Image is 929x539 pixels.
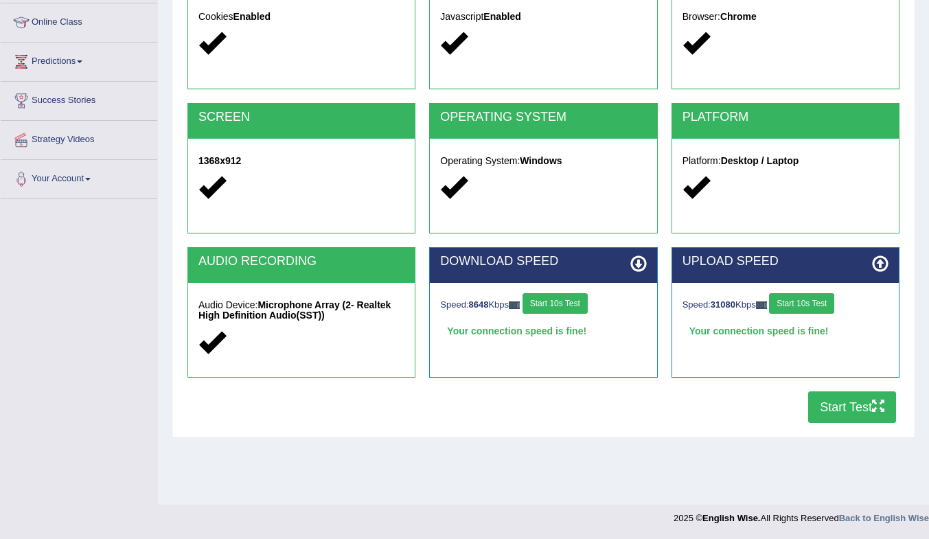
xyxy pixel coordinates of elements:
[756,301,767,309] img: ajax-loader-fb-connection.gif
[1,121,157,155] a: Strategy Videos
[233,11,271,22] strong: Enabled
[683,321,888,341] div: Your connection speed is fine!
[839,513,929,523] a: Back to English Wise
[683,293,888,317] div: Speed: Kbps
[683,12,888,22] h5: Browser:
[198,300,404,321] h5: Audio Device:
[1,82,157,116] a: Success Stories
[808,391,896,423] button: Start Test
[720,11,757,22] strong: Chrome
[721,155,799,166] strong: Desktop / Laptop
[1,160,157,194] a: Your Account
[440,12,646,22] h5: Javascript
[440,255,646,268] h2: DOWNLOAD SPEED
[683,156,888,166] h5: Platform:
[198,155,241,166] strong: 1368x912
[520,155,562,166] strong: Windows
[469,299,489,310] strong: 8648
[509,301,520,309] img: ajax-loader-fb-connection.gif
[440,111,646,124] h2: OPERATING SYSTEM
[198,299,391,321] strong: Microphone Array (2- Realtek High Definition Audio(SST))
[1,43,157,77] a: Predictions
[483,11,520,22] strong: Enabled
[683,255,888,268] h2: UPLOAD SPEED
[440,293,646,317] div: Speed: Kbps
[523,293,588,314] button: Start 10s Test
[440,156,646,166] h5: Operating System:
[674,505,929,525] div: 2025 © All Rights Reserved
[711,299,735,310] strong: 31080
[440,321,646,341] div: Your connection speed is fine!
[769,293,834,314] button: Start 10s Test
[198,12,404,22] h5: Cookies
[1,3,157,38] a: Online Class
[198,255,404,268] h2: AUDIO RECORDING
[198,111,404,124] h2: SCREEN
[702,513,760,523] strong: English Wise.
[683,111,888,124] h2: PLATFORM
